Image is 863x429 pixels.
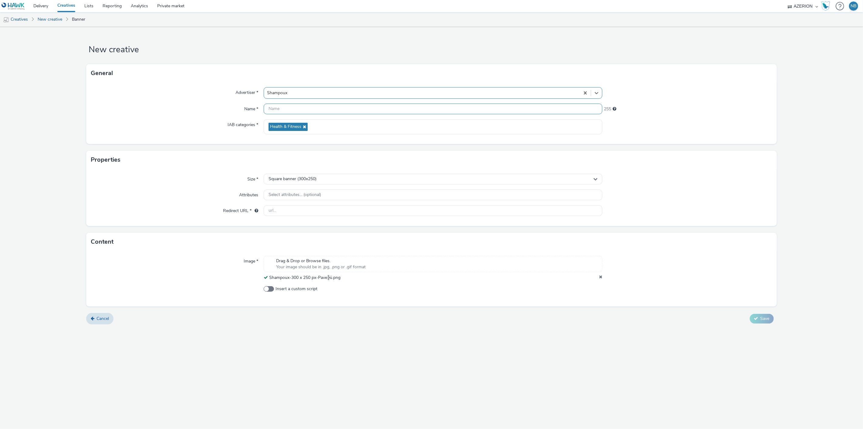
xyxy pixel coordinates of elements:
[69,12,88,27] a: Banner
[269,177,316,182] span: Square banner (300x250)
[242,104,261,112] label: Name *
[821,1,830,11] img: Hawk Academy
[2,2,25,10] img: undefined Logo
[604,106,611,112] span: 255
[35,12,65,27] a: New creative
[252,208,258,214] div: URL will be used as a validation URL with some SSPs and it will be the redirection URL of your cr...
[269,192,321,197] span: Select attributes... (optional)
[264,104,603,114] input: Name
[91,155,120,164] h3: Properties
[233,87,261,96] label: Advertiser *
[91,237,113,246] h3: Content
[821,1,833,11] a: Hawk Academy
[91,69,113,78] h3: General
[270,124,301,129] span: Health & Fitness
[750,314,774,324] button: Save
[276,264,366,270] span: Your image should be in .jpg, .png or .gif format
[851,2,857,11] div: NB
[3,17,9,23] img: mobile
[237,190,261,198] label: Attributes
[245,174,261,182] label: Size *
[241,256,261,264] label: Image *
[264,205,603,216] input: url...
[269,275,341,280] span: Shampoux-300 x 250 px-Pave╠ü.png
[86,313,113,324] a: Cancel
[760,316,770,321] span: Save
[613,106,616,112] div: Maximum 255 characters
[221,205,261,214] label: Redirect URL *
[276,286,317,292] span: Insert a custom script
[86,44,777,56] h1: New creative
[225,119,261,128] label: IAB categories *
[276,258,366,264] span: Drag & Drop or Browse files.
[96,316,109,321] span: Cancel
